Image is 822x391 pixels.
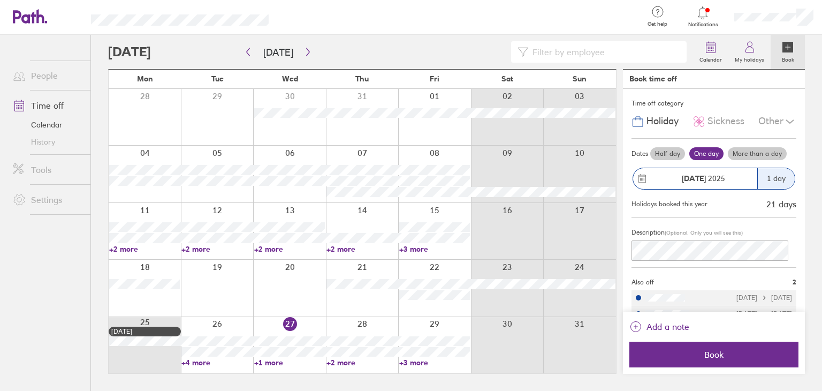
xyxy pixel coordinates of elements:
[682,174,725,183] span: 2025
[631,150,648,157] span: Dates
[255,43,302,61] button: [DATE]
[757,168,795,189] div: 1 day
[665,229,743,236] span: (Optional. Only you will see this)
[528,42,680,62] input: Filter by employee
[501,74,513,83] span: Sat
[637,350,791,359] span: Book
[109,244,180,254] a: +2 more
[771,35,805,69] a: Book
[4,133,90,151] a: History
[4,65,90,86] a: People
[629,342,798,367] button: Book
[736,310,792,318] div: [DATE] [DATE]
[181,244,253,254] a: +2 more
[758,111,796,132] div: Other
[4,116,90,133] a: Calendar
[137,74,153,83] span: Mon
[111,328,178,335] div: [DATE]
[355,74,369,83] span: Thu
[728,147,787,160] label: More than a day
[211,74,224,83] span: Tue
[775,54,801,63] label: Book
[631,162,796,195] button: [DATE] 20251 day
[631,95,796,111] div: Time off category
[631,200,707,208] div: Holidays booked this year
[646,318,689,335] span: Add a note
[686,21,720,28] span: Notifications
[631,228,665,236] span: Description
[326,244,398,254] a: +2 more
[707,116,744,127] span: Sickness
[728,54,771,63] label: My holidays
[4,159,90,181] a: Tools
[629,74,677,83] div: Book time off
[282,74,298,83] span: Wed
[686,5,720,28] a: Notifications
[793,279,796,286] span: 2
[640,21,675,27] span: Get help
[399,244,470,254] a: +3 more
[399,358,470,367] a: +3 more
[689,147,724,160] label: One day
[4,95,90,116] a: Time off
[693,54,728,63] label: Calendar
[629,318,689,335] button: Add a note
[693,35,728,69] a: Calendar
[631,279,654,286] span: Also off
[728,35,771,69] a: My holidays
[254,244,325,254] a: +2 more
[254,358,325,367] a: +1 more
[682,174,706,183] strong: [DATE]
[650,147,685,160] label: Half day
[736,294,792,302] div: [DATE] [DATE]
[326,358,398,367] a: +2 more
[181,358,253,367] a: +4 more
[430,74,439,83] span: Fri
[766,199,796,209] div: 21 days
[4,189,90,210] a: Settings
[573,74,587,83] span: Sun
[646,116,679,127] span: Holiday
